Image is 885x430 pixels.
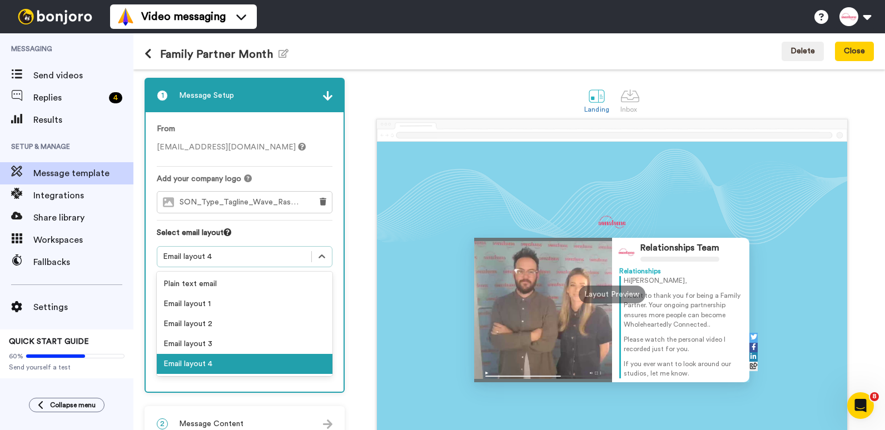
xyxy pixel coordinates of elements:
[33,233,133,247] span: Workspaces
[157,334,332,354] div: Email layout 3
[847,392,874,419] iframe: Intercom live chat
[157,173,241,184] span: Add your company logo
[624,276,743,286] p: Hi [PERSON_NAME] ,
[323,91,332,101] img: arrow.svg
[157,418,168,429] span: 2
[835,42,874,62] button: Close
[33,301,133,314] span: Settings
[619,267,743,276] div: Relationships
[13,9,97,24] img: bj-logo-header-white.svg
[33,189,133,202] span: Integrations
[640,243,719,253] div: Relationships Team
[595,212,629,232] img: cf814f2c-edcd-453e-bebb-096693eeb2f8
[9,338,89,346] span: QUICK START GUIDE
[33,211,133,224] span: Share library
[33,256,133,269] span: Fallbacks
[157,227,332,246] div: Select email layout
[323,419,332,429] img: arrow.svg
[157,354,332,374] div: Email layout 4
[109,92,122,103] div: 4
[157,123,175,135] label: From
[117,8,135,26] img: vm-color.svg
[33,69,133,82] span: Send videos
[624,335,743,354] p: Please watch the personal video I recorded just for you.
[584,106,609,113] div: Landing
[615,81,645,119] a: Inbox
[157,90,168,101] span: 1
[579,286,645,303] div: Layout Preview
[624,291,743,329] p: I want to thank you for being a Family Partner. Your ongoing partnership ensures more people can ...
[870,392,879,401] span: 8
[33,91,105,104] span: Replies
[579,81,615,119] a: Landing
[33,113,133,127] span: Results
[782,42,824,62] button: Delete
[616,242,637,262] img: Profile Image
[50,401,96,409] span: Collapse menu
[157,143,306,151] span: [EMAIL_ADDRESS][DOMAIN_NAME]
[474,366,612,382] img: player-controls-full.svg
[163,251,306,262] div: Email layout 4
[180,198,306,207] span: SON_Type_Tagline_Wave_Raspberry.png
[157,274,332,294] div: Plain text email
[620,106,640,113] div: Inbox
[179,90,234,101] span: Message Setup
[9,363,125,372] span: Send yourself a test
[179,418,243,429] span: Message Content
[9,352,23,361] span: 60%
[33,167,133,180] span: Message template
[624,359,743,378] p: If you ever want to look around our studios, let me know.
[157,314,332,334] div: Email layout 2
[157,294,332,314] div: Email layout 1
[145,48,289,61] h1: Family Partner Month
[141,9,226,24] span: Video messaging
[29,398,105,412] button: Collapse menu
